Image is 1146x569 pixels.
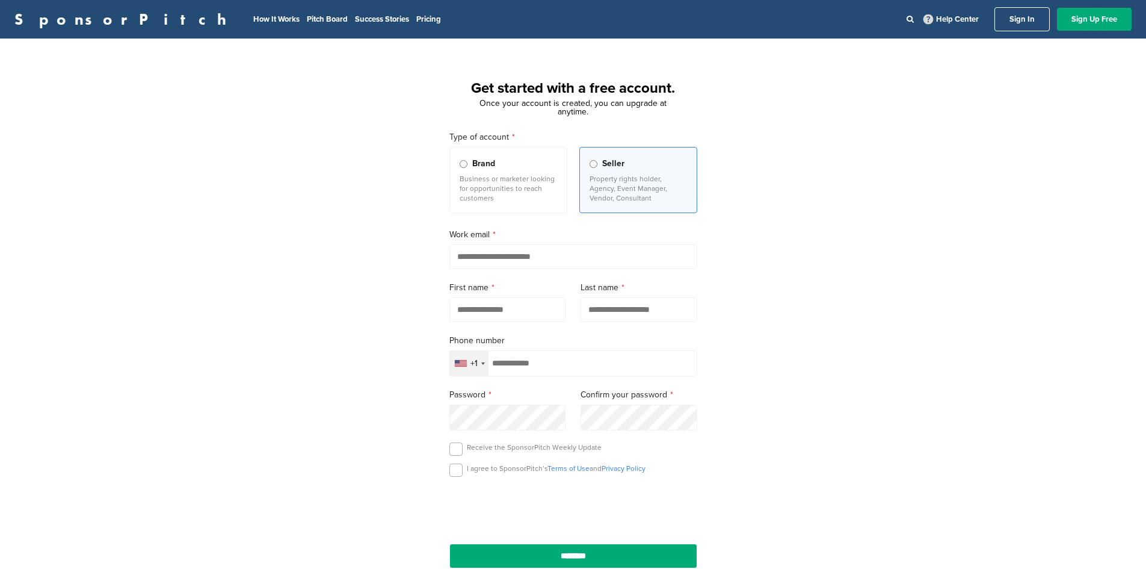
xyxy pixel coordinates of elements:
[505,491,642,526] iframe: reCAPTCHA
[449,131,697,144] label: Type of account
[449,281,566,294] label: First name
[449,334,697,347] label: Phone number
[479,98,667,117] span: Once your account is created, you can upgrade at anytime.
[416,14,441,24] a: Pricing
[581,388,697,402] label: Confirm your password
[467,443,602,452] p: Receive the SponsorPitch Weekly Update
[307,14,348,24] a: Pitch Board
[590,174,687,203] p: Property rights holder, Agency, Event Manager, Vendor, Consultant
[450,351,488,376] div: Selected country
[1057,8,1132,31] a: Sign Up Free
[435,78,712,99] h1: Get started with a free account.
[602,157,624,170] span: Seller
[355,14,409,24] a: Success Stories
[921,12,981,26] a: Help Center
[460,160,467,168] input: Brand Business or marketer looking for opportunities to reach customers
[602,464,645,473] a: Privacy Policy
[14,11,234,27] a: SponsorPitch
[590,160,597,168] input: Seller Property rights holder, Agency, Event Manager, Vendor, Consultant
[449,388,566,402] label: Password
[460,174,557,203] p: Business or marketer looking for opportunities to reach customers
[470,359,478,368] div: +1
[994,7,1050,31] a: Sign In
[581,281,697,294] label: Last name
[472,157,495,170] span: Brand
[253,14,300,24] a: How It Works
[547,464,590,473] a: Terms of Use
[449,228,697,241] label: Work email
[467,464,645,473] p: I agree to SponsorPitch’s and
